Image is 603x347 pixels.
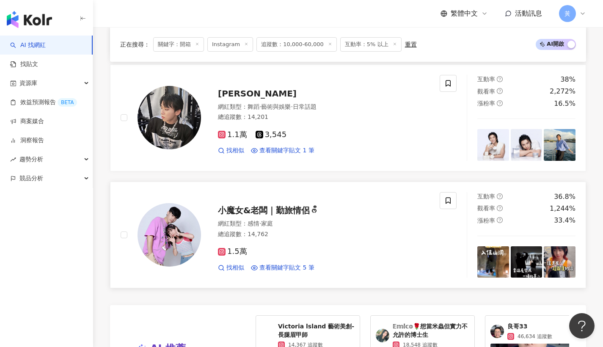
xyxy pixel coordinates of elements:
[278,322,355,339] span: Victoria lsland 藝術美創-長腿眉甲師
[544,129,575,161] img: post-image
[405,41,417,48] div: 重置
[477,88,495,95] span: 觀看率
[153,37,204,52] span: 關鍵字：開箱
[490,325,504,338] img: KOL Avatar
[497,217,503,223] span: question-circle
[490,322,584,340] a: KOL Avatar良哥3346,634 追蹤數
[10,157,16,162] span: rise
[560,75,575,84] div: 38%
[207,37,253,52] span: Instagram
[477,193,495,200] span: 互動率
[251,264,314,272] a: 查看關鍵字貼文 5 筆
[10,98,77,107] a: 效益預測報告BETA
[10,117,44,126] a: 商案媒合
[376,329,389,342] img: KOL Avatar
[497,76,503,82] span: question-circle
[10,41,46,50] a: searchAI 找網紅
[256,130,287,139] span: 3,545
[218,88,297,99] span: [PERSON_NAME]
[518,333,552,340] span: 46,634 追蹤數
[226,264,244,272] span: 找相似
[511,129,542,161] img: post-image
[515,9,542,17] span: 活動訊息
[19,169,43,188] span: 競品分析
[110,182,586,289] a: KOL Avatar小魔女&老闆｜勤旅情侶ᰔᩚ網紅類型：感情·家庭總追蹤數：14,7621.5萬找相似查看關鍵字貼文 5 筆互動率question-circle36.8%觀看率question-...
[293,103,317,110] span: 日常話題
[120,41,150,48] span: 正在搜尋 ：
[554,216,575,225] div: 33.4%
[291,103,292,110] span: ·
[10,60,38,69] a: 找貼文
[550,87,575,96] div: 2,272%
[554,192,575,201] div: 36.8%
[569,313,595,339] iframe: Help Scout Beacon - Open
[497,88,503,94] span: question-circle
[110,64,586,171] a: KOL Avatar[PERSON_NAME]網紅類型：舞蹈·藝術與娛樂·日常話題總追蹤數：14,2011.1萬3,545找相似查看關鍵字貼文 1 筆互動率question-circle38%觀...
[218,130,247,139] span: 1.1萬
[259,220,261,227] span: ·
[477,100,495,107] span: 漲粉率
[477,246,509,278] img: post-image
[251,146,314,155] a: 查看關鍵字貼文 1 筆
[497,100,503,106] span: question-circle
[7,11,52,28] img: logo
[10,136,44,145] a: 洞察報告
[261,329,275,342] img: KOL Avatar
[218,247,247,256] span: 1.5萬
[393,322,469,339] span: 𝔼𝕞𝕚𝕔𝕠🌹想當米蟲但實力不允許的博士生
[138,86,201,149] img: KOL Avatar
[477,217,495,224] span: 漲粉率
[256,37,337,52] span: 追蹤數：10,000-60,000
[497,193,503,199] span: question-circle
[564,9,570,18] span: 黃
[218,205,318,215] span: 小魔女&老闆｜勤旅情侶ᰔᩚ
[497,205,503,211] span: question-circle
[218,146,244,155] a: 找相似
[259,264,314,272] span: 查看關鍵字貼文 5 筆
[218,220,430,228] div: 網紅類型 ：
[261,220,273,227] span: 家庭
[138,203,201,267] img: KOL Avatar
[19,74,37,93] span: 資源庫
[218,103,430,111] div: 網紅類型 ：
[261,103,291,110] span: 藝術與娛樂
[248,103,259,110] span: 舞蹈
[477,76,495,83] span: 互動率
[477,129,509,161] img: post-image
[340,37,402,52] span: 互動率：5% 以上
[218,113,430,121] div: 總追蹤數 ： 14,201
[511,246,542,278] img: post-image
[507,322,552,331] span: 良哥33
[218,230,430,239] div: 總追蹤數 ： 14,762
[19,150,43,169] span: 趨勢分析
[554,99,575,108] div: 16.5%
[248,220,259,227] span: 感情
[451,9,478,18] span: 繁體中文
[226,146,244,155] span: 找相似
[259,103,261,110] span: ·
[477,205,495,212] span: 觀看率
[218,264,244,272] a: 找相似
[550,204,575,213] div: 1,244%
[259,146,314,155] span: 查看關鍵字貼文 1 筆
[544,246,575,278] img: post-image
